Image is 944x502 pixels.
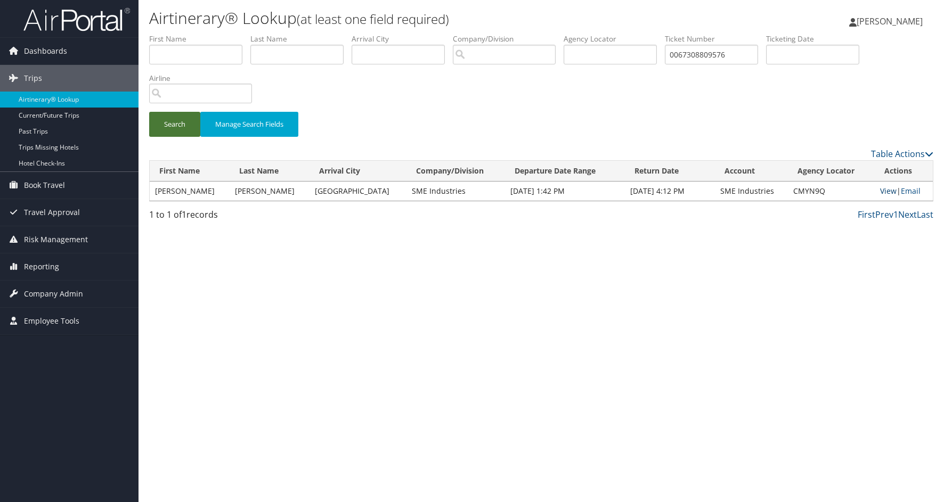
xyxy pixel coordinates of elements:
[849,5,933,37] a: [PERSON_NAME]
[875,182,933,201] td: |
[625,182,715,201] td: [DATE] 4:12 PM
[453,34,564,44] label: Company/Division
[788,182,874,201] td: CMYN9Q
[505,161,625,182] th: Departure Date Range: activate to sort column ascending
[875,209,893,220] a: Prev
[230,182,310,201] td: [PERSON_NAME]
[858,209,875,220] a: First
[297,10,449,28] small: (at least one field required)
[24,199,80,226] span: Travel Approval
[149,112,200,137] button: Search
[625,161,715,182] th: Return Date: activate to sort column ascending
[250,34,352,44] label: Last Name
[766,34,867,44] label: Ticketing Date
[564,34,665,44] label: Agency Locator
[24,308,79,334] span: Employee Tools
[24,172,65,199] span: Book Travel
[149,208,333,226] div: 1 to 1 of records
[149,34,250,44] label: First Name
[406,182,505,201] td: SME Industries
[149,7,672,29] h1: Airtinerary® Lookup
[406,161,505,182] th: Company/Division
[200,112,298,137] button: Manage Search Fields
[150,161,230,182] th: First Name: activate to sort column ascending
[788,161,874,182] th: Agency Locator: activate to sort column ascending
[149,73,260,84] label: Airline
[310,161,406,182] th: Arrival City: activate to sort column ascending
[901,186,921,196] a: Email
[230,161,310,182] th: Last Name: activate to sort column ascending
[310,182,406,201] td: [GEOGRAPHIC_DATA]
[505,182,625,201] td: [DATE] 1:42 PM
[871,148,933,160] a: Table Actions
[24,281,83,307] span: Company Admin
[24,226,88,253] span: Risk Management
[880,186,897,196] a: View
[24,253,59,280] span: Reporting
[352,34,453,44] label: Arrival City
[715,182,788,201] td: SME Industries
[898,209,917,220] a: Next
[665,34,766,44] label: Ticket Number
[23,7,130,32] img: airportal-logo.png
[24,65,42,92] span: Trips
[182,209,186,220] span: 1
[875,161,933,182] th: Actions
[893,209,898,220] a: 1
[715,161,788,182] th: Account: activate to sort column ascending
[24,38,67,64] span: Dashboards
[857,15,923,27] span: [PERSON_NAME]
[917,209,933,220] a: Last
[150,182,230,201] td: [PERSON_NAME]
